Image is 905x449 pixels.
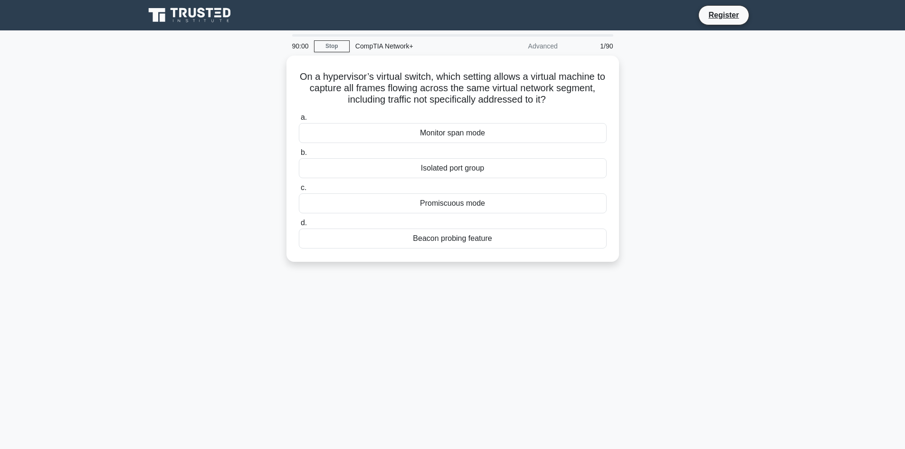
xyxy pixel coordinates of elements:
[350,37,480,56] div: CompTIA Network+
[314,40,350,52] a: Stop
[298,71,608,106] h5: On a hypervisor’s virtual switch, which setting allows a virtual machine to capture all frames fl...
[480,37,563,56] div: Advanced
[301,183,306,191] span: c.
[286,37,314,56] div: 90:00
[301,113,307,121] span: a.
[563,37,619,56] div: 1/90
[299,158,607,178] div: Isolated port group
[299,123,607,143] div: Monitor span mode
[703,9,744,21] a: Register
[299,229,607,248] div: Beacon probing feature
[301,219,307,227] span: d.
[301,148,307,156] span: b.
[299,193,607,213] div: Promiscuous mode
